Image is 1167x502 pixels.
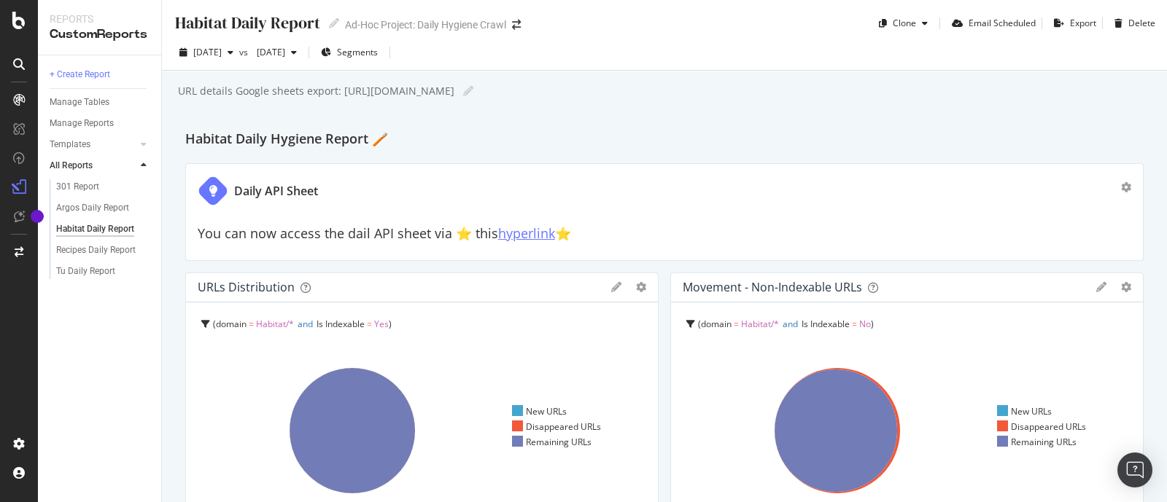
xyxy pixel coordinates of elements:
[31,210,44,223] div: Tooltip anchor
[734,318,739,330] span: =
[1109,12,1155,35] button: Delete
[1117,452,1152,487] div: Open Intercom Messenger
[317,318,365,330] span: Is Indexable
[198,280,295,294] div: URLs Distribution
[783,318,798,330] span: and
[251,41,303,64] button: [DATE]
[1048,12,1096,35] button: Export
[802,318,850,330] span: Is Indexable
[56,179,151,195] a: 301 Report
[512,405,567,417] div: New URLs
[315,41,384,64] button: Segments
[997,420,1087,433] div: Disappeared URLs
[56,200,129,216] div: Argos Daily Report
[873,12,934,35] button: Clone
[337,46,378,58] span: Segments
[969,17,1036,29] div: Email Scheduled
[498,224,555,242] a: hyperlink
[50,158,93,173] div: All Reports
[50,67,110,82] div: + Create Report
[56,221,134,237] div: Habitat Daily Report
[50,116,151,131] a: Manage Reports
[636,282,646,292] div: gear
[298,318,313,330] span: and
[50,95,151,110] a: Manage Tables
[1128,17,1155,29] div: Delete
[50,116,114,131] div: Manage Reports
[741,318,779,330] span: Habitat/*
[56,179,99,195] div: 301 Report
[50,26,150,43] div: CustomReports
[50,95,109,110] div: Manage Tables
[198,227,1131,241] h2: You can now access the dail API sheet via ⭐️ this ⭐️
[56,264,115,279] div: Tu Daily Report
[367,318,372,330] span: =
[56,200,151,216] a: Argos Daily Report
[50,67,151,82] a: + Create Report
[463,86,473,96] i: Edit report name
[174,12,320,34] div: Habitat Daily Report
[374,318,389,330] span: Yes
[56,243,151,258] a: Recipes Daily Report
[997,405,1052,417] div: New URLs
[997,436,1077,448] div: Remaining URLs
[1121,182,1131,192] div: gear
[859,318,871,330] span: No
[683,280,862,294] div: Movement - non-indexable URLs
[234,183,318,200] div: Daily API Sheet
[50,137,90,152] div: Templates
[185,163,1144,261] div: Daily API SheetYou can now access the dail API sheet via ⭐️ thishyperlink⭐️
[50,12,150,26] div: Reports
[946,12,1036,35] button: Email Scheduled
[329,18,339,28] i: Edit report name
[185,128,388,152] h2: Habitat Daily Hygiene Report 🪥
[701,318,732,330] span: domain
[50,137,136,152] a: Templates
[251,46,285,58] span: 2025 Aug. 12th
[239,46,251,58] span: vs
[174,41,239,64] button: [DATE]
[56,221,151,237] a: Habitat Daily Report
[249,318,254,330] span: =
[345,17,506,32] div: Ad-Hoc Project: Daily Hygiene Crawl
[56,243,136,258] div: Recipes Daily Report
[512,420,602,433] div: Disappeared URLs
[512,436,592,448] div: Remaining URLs
[1070,17,1096,29] div: Export
[216,318,247,330] span: domain
[1121,282,1131,292] div: gear
[56,264,151,279] a: Tu Daily Report
[893,17,916,29] div: Clone
[185,128,1144,152] div: Habitat Daily Hygiene Report 🪥
[512,20,521,30] div: arrow-right-arrow-left
[177,84,454,98] div: URL details Google sheets export: [URL][DOMAIN_NAME]
[50,158,136,173] a: All Reports
[193,46,222,58] span: 2025 Sep. 9th
[852,318,857,330] span: =
[256,318,294,330] span: Habitat/*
